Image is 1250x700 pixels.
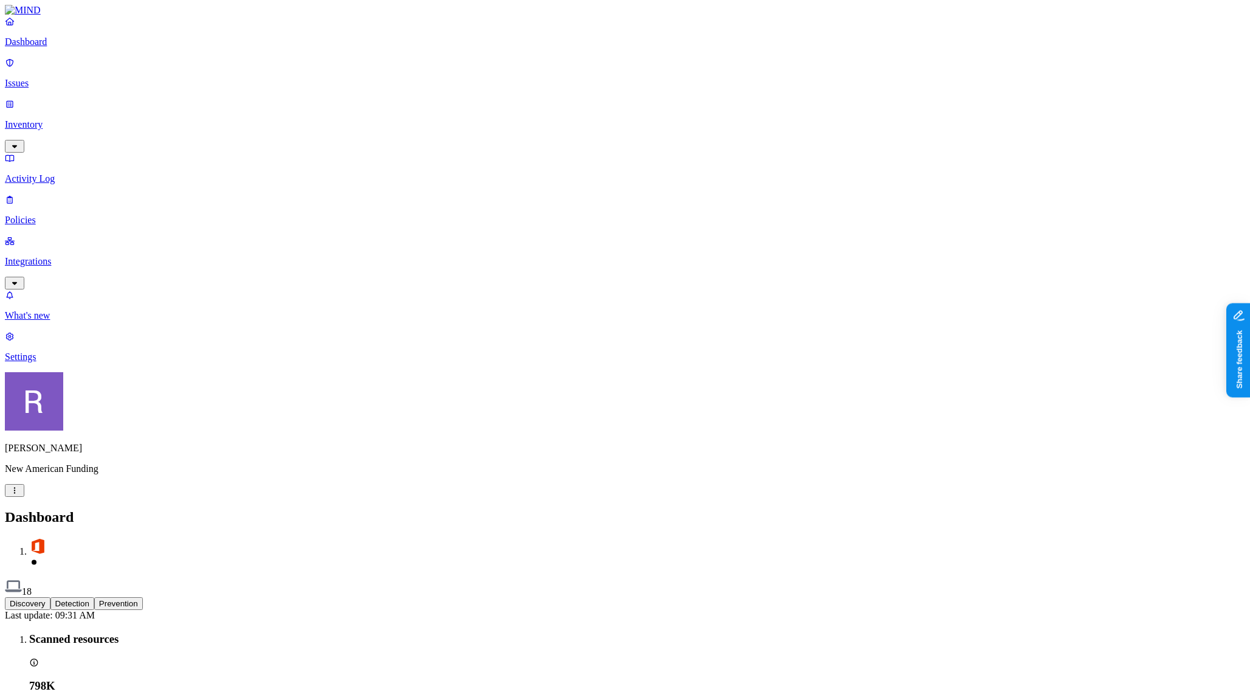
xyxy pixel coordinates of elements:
p: Policies [5,215,1245,226]
h3: Scanned resources [29,632,1245,646]
button: Prevention [94,597,143,610]
p: Issues [5,78,1245,89]
a: Issues [5,57,1245,89]
h2: Dashboard [5,509,1245,525]
p: Dashboard [5,36,1245,47]
a: Policies [5,194,1245,226]
a: Integrations [5,235,1245,288]
a: Inventory [5,99,1245,151]
p: Integrations [5,256,1245,267]
p: Activity Log [5,173,1245,184]
a: What's new [5,289,1245,321]
span: 18 [22,586,32,597]
img: svg%3e [29,538,46,555]
a: Activity Log [5,153,1245,184]
p: New American Funding [5,463,1245,474]
a: MIND [5,5,1245,16]
span: Last update: 09:31 AM [5,610,95,620]
p: What's new [5,310,1245,321]
p: [PERSON_NAME] [5,443,1245,454]
button: Detection [50,597,94,610]
img: svg%3e [5,578,22,595]
h3: 798K [29,679,1245,693]
a: Settings [5,331,1245,362]
img: Rich Thompson [5,372,63,431]
a: Dashboard [5,16,1245,47]
button: Discovery [5,597,50,610]
p: Settings [5,352,1245,362]
p: Inventory [5,119,1245,130]
img: MIND [5,5,41,16]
